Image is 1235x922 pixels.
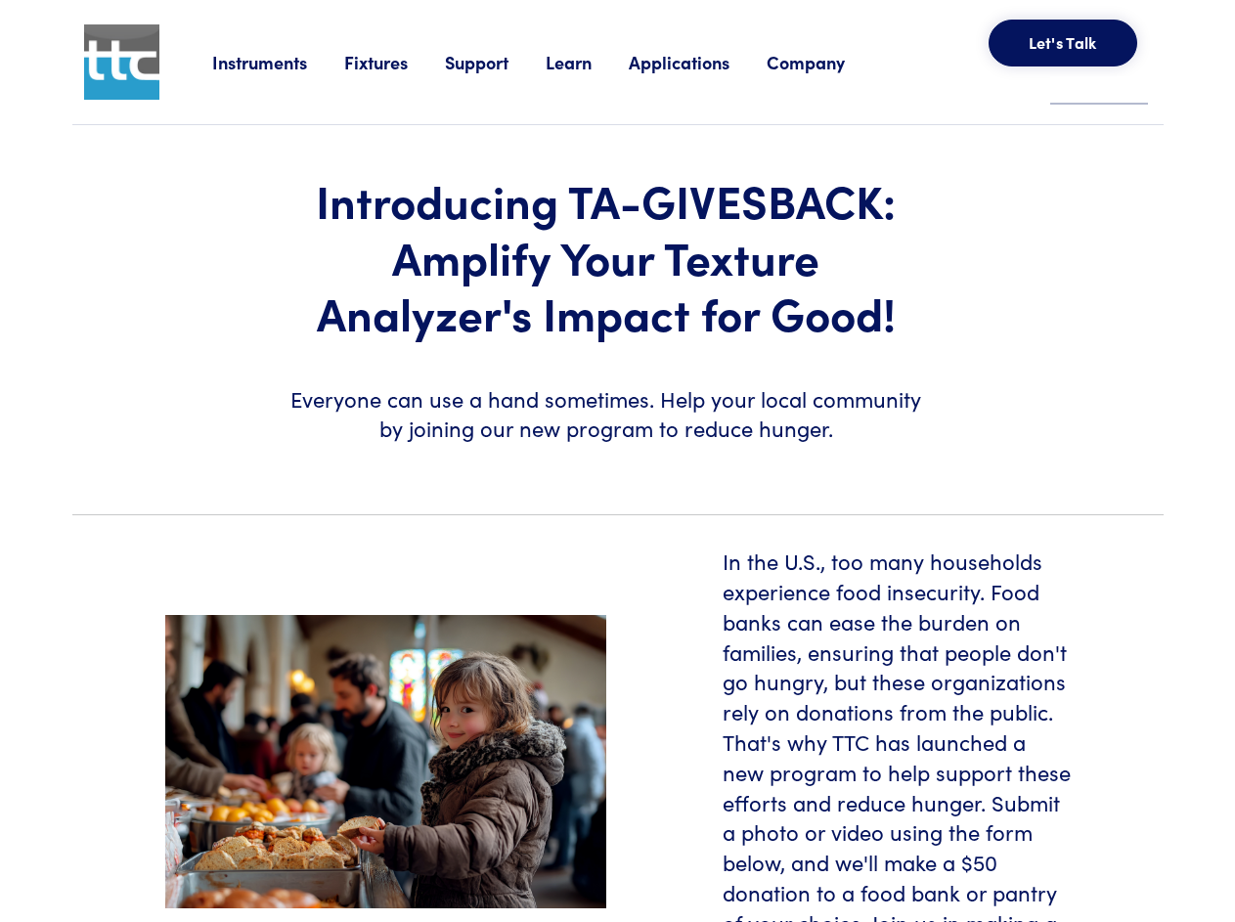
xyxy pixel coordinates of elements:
[445,50,546,74] a: Support
[165,615,606,909] img: food-pantry-header.jpeg
[286,172,927,341] h1: Introducing TA-GIVESBACK: Amplify Your Texture Analyzer's Impact for Good!
[344,50,445,74] a: Fixtures
[629,50,767,74] a: Applications
[212,50,344,74] a: Instruments
[767,50,882,74] a: Company
[84,24,159,100] img: ttc_logo_1x1_v1.0.png
[546,50,629,74] a: Learn
[286,384,927,445] h6: Everyone can use a hand sometimes. Help your local community by joining our new program to reduce...
[989,20,1137,66] button: Let's Talk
